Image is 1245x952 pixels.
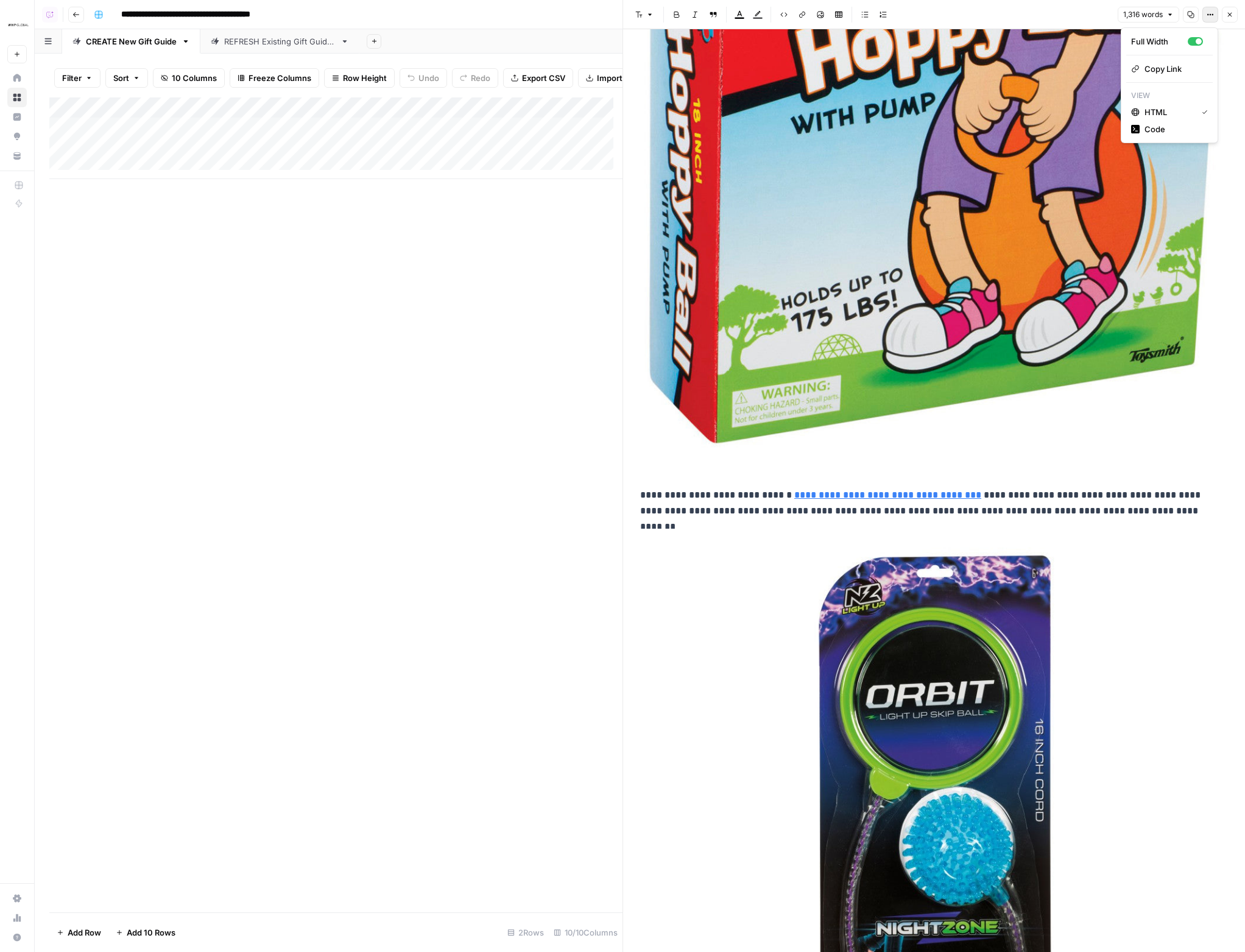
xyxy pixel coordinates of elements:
span: Freeze Columns [249,72,311,84]
span: HTML [1144,106,1192,118]
span: 10 Columns [172,72,217,84]
a: Your Data [7,146,27,166]
button: Add 10 Rows [108,923,183,942]
button: 10 Columns [153,68,225,88]
div: Full Width [1131,35,1188,48]
a: CREATE New Gift Guide [62,29,200,54]
button: Row Height [324,68,395,88]
span: Filter [62,72,82,84]
button: Export CSV [503,68,573,88]
span: Sort [113,72,129,84]
span: Export CSV [522,72,565,84]
button: 1,316 words [1118,7,1179,23]
button: Help + Support [7,928,27,947]
button: Redo [452,68,498,88]
a: REFRESH Existing Gift Guides [200,29,359,54]
span: Add Row [68,926,101,939]
button: Sort [105,68,148,88]
span: Undo [418,72,439,84]
div: REFRESH Existing Gift Guides [224,35,336,48]
a: Home [7,68,27,88]
p: View [1126,88,1213,104]
a: Opportunities [7,127,27,146]
span: Redo [471,72,490,84]
span: Code [1144,123,1203,135]
a: Usage [7,908,27,928]
div: CREATE New Gift Guide [86,35,177,48]
div: 10/10 Columns [549,923,622,942]
span: Copy Link [1144,63,1203,75]
button: Filter [54,68,101,88]
img: WHP Global Logo [7,14,29,36]
button: Freeze Columns [230,68,319,88]
button: Workspace: WHP Global [7,10,27,40]
span: Import CSV [597,72,641,84]
a: Insights [7,107,27,127]
div: 2 Rows [503,923,549,942]
span: Add 10 Rows [127,926,175,939]
button: Add Row [49,923,108,942]
span: Row Height [343,72,387,84]
span: 1,316 words [1123,9,1163,20]
a: Settings [7,889,27,908]
button: Import CSV [578,68,649,88]
button: Undo [400,68,447,88]
a: Browse [7,88,27,107]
